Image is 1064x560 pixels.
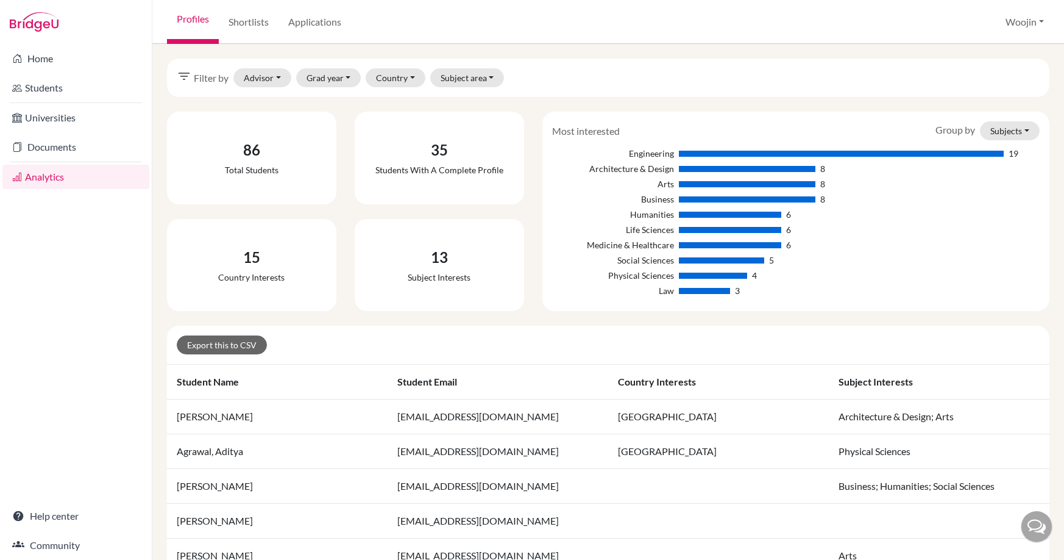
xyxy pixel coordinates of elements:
button: Advisor [233,68,291,87]
td: [EMAIL_ADDRESS][DOMAIN_NAME] [388,504,608,539]
div: Physical Sciences [552,269,674,282]
td: [GEOGRAPHIC_DATA] [608,434,829,469]
div: 8 [820,162,825,175]
a: Universities [2,106,149,130]
button: Woojin [1000,10,1049,34]
div: Most interested [543,124,629,138]
div: Students with a complete profile [375,163,503,176]
td: [PERSON_NAME] [167,504,388,539]
div: 4 [752,269,757,282]
a: Community [2,533,149,558]
div: 35 [375,139,503,161]
td: Agrawal, Aditya [167,434,388,469]
div: 86 [225,139,278,161]
td: Business; Humanities; Social Sciences [829,469,1049,504]
div: Arts [552,178,674,190]
span: Filter by [194,71,229,85]
div: Subject interests [408,271,470,284]
td: [PERSON_NAME] [167,400,388,434]
td: Architecture & Design; Arts [829,400,1049,434]
i: filter_list [177,69,191,84]
div: 3 [735,284,740,297]
th: Country interests [608,365,829,400]
div: Life Sciences [552,223,674,236]
td: [GEOGRAPHIC_DATA] [608,400,829,434]
button: Subject area [430,68,505,87]
td: [EMAIL_ADDRESS][DOMAIN_NAME] [388,469,608,504]
div: Country interests [218,271,285,284]
a: Documents [2,135,149,159]
button: Subjects [980,121,1040,140]
div: 6 [786,208,791,221]
a: Analytics [2,165,149,189]
a: Students [2,76,149,100]
td: [EMAIL_ADDRESS][DOMAIN_NAME] [388,434,608,469]
div: Business [552,193,674,206]
th: Student email [388,365,608,400]
button: Grad year [296,68,361,87]
td: [PERSON_NAME] [167,469,388,504]
div: 6 [786,239,791,251]
td: [EMAIL_ADDRESS][DOMAIN_NAME] [388,400,608,434]
div: Architecture & Design [552,162,674,175]
div: 5 [769,254,774,267]
a: Help center [2,504,149,528]
div: Humanities [552,208,674,221]
div: Medicine & Healthcare [552,239,674,251]
th: Subject interests [829,365,1049,400]
button: Country [366,68,425,87]
div: 19 [1009,147,1018,160]
div: Law [552,284,674,297]
div: 13 [408,246,470,268]
a: Home [2,46,149,71]
img: Bridge-U [10,12,59,32]
a: Export this to CSV [177,336,267,354]
td: Physical Sciences [829,434,1049,469]
div: Group by [926,121,1049,140]
div: 8 [820,178,825,190]
div: 6 [786,223,791,236]
div: 8 [820,193,825,206]
div: Total students [225,163,278,176]
th: Student name [167,365,388,400]
div: Engineering [552,147,674,160]
div: 15 [218,246,285,268]
div: Social Sciences [552,254,674,267]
